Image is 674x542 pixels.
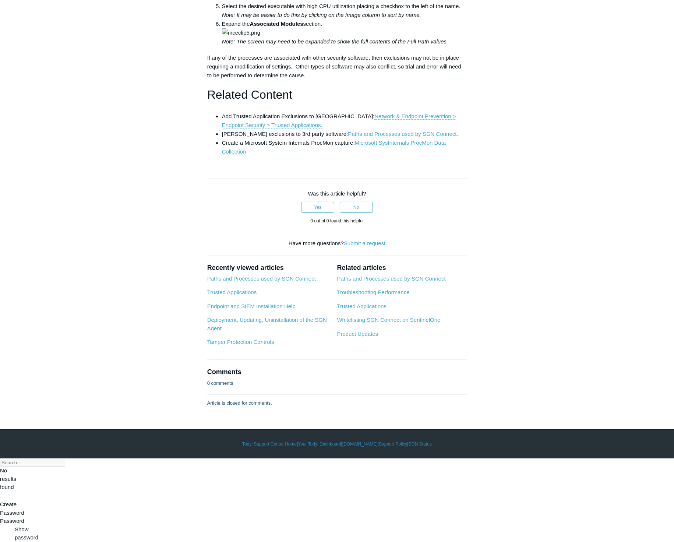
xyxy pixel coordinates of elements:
[242,441,297,447] a: Todyl Support Center Home
[348,131,458,137] a: Paths and Processes used by SGN Connect.
[342,441,378,447] a: [DOMAIN_NAME]
[340,202,373,213] button: This article was not helpful
[337,303,387,309] a: Trusted Applications
[207,289,257,295] a: Trusted Applications
[379,441,407,447] a: Support Policy
[310,218,363,224] span: 0 out of 0 found this helpful
[337,275,445,282] a: Paths and Processes used by SGN Connect
[222,28,260,37] img: mceclip5.png
[222,112,467,130] li: Add Trusted Application Exclusions to [GEOGRAPHIC_DATA]:
[207,85,467,104] h1: Related Content
[337,331,378,337] a: Product Updates
[222,130,467,138] li: [PERSON_NAME] exclusions to 3rd party software:
[308,190,366,197] span: Was this article helpful?
[337,317,440,323] a: Whitelisting SGN Connect on SentinelOne
[250,21,303,27] strong: Associated Modules
[409,441,432,447] a: SGN Status
[222,12,421,18] em: Note: It may be easier to do this by clicking on the Image column to sort by name.
[222,20,467,46] li: Expand the section.
[207,239,467,248] div: Have more questions?
[207,263,330,273] h2: Recently viewed articles
[301,202,334,213] button: This article was helpful
[222,2,467,20] li: Select the desired executable with high CPU utilization placing a checkbox to the left of the name.
[298,441,341,447] a: Your Todyl Dashboard
[337,289,409,295] a: Troubleshooting Performance
[344,240,385,246] a: Submit a request
[222,38,448,45] em: Note: The screen may need to be expanded to show the full contents of the Full Path values.
[207,317,327,331] a: Deployment, Updating, Uninstallation of the SGN Agent
[207,367,467,377] h2: Comments
[207,380,233,387] p: 0 comments
[124,441,551,447] div: | | | |
[207,339,274,345] a: Tamper Protection Controls
[207,303,296,309] a: Endpoint and SIEM Installation Help
[207,275,316,282] a: Paths and Processes used by SGN Connect
[222,138,467,156] li: Create a Microsoft System Internals ProcMon capture:
[337,263,467,273] h2: Related articles
[222,113,456,129] a: Network & Endpoint Prevention > Endpoint Security > Trusted Applications.
[207,400,272,407] p: Article is closed for comments.
[207,53,467,80] p: If any of the processes are associated with other security software, then exclusions may not be i...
